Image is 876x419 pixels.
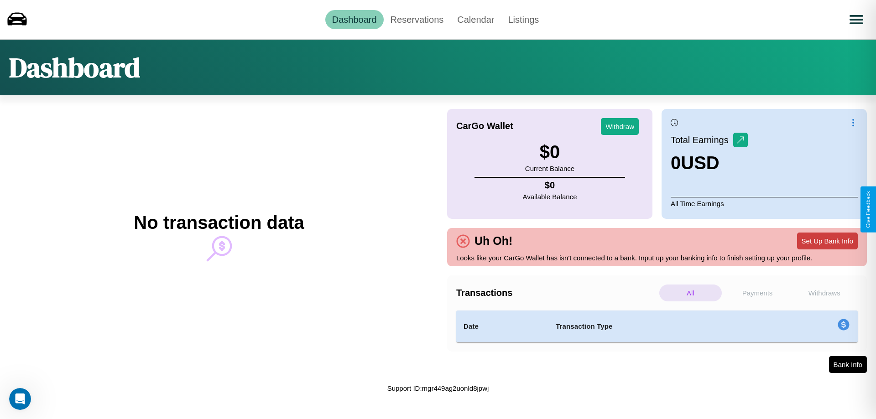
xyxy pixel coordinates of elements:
[456,288,657,298] h4: Transactions
[456,121,513,131] h4: CarGo Wallet
[456,310,858,342] table: simple table
[325,10,384,29] a: Dashboard
[134,212,304,233] h2: No transaction data
[671,153,748,173] h3: 0 USD
[726,285,789,301] p: Payments
[9,49,140,86] h1: Dashboard
[844,7,869,32] button: Open menu
[523,191,577,203] p: Available Balance
[450,10,501,29] a: Calendar
[865,191,871,228] div: Give Feedback
[464,321,541,332] h4: Date
[9,388,31,410] iframe: Intercom live chat
[525,162,574,175] p: Current Balance
[525,142,574,162] h3: $ 0
[671,132,733,148] p: Total Earnings
[556,321,763,332] h4: Transaction Type
[523,180,577,191] h4: $ 0
[829,356,867,373] button: Bank Info
[470,234,517,248] h4: Uh Oh!
[456,252,858,264] p: Looks like your CarGo Wallet has isn't connected to a bank. Input up your banking info to finish ...
[384,10,451,29] a: Reservations
[671,197,858,210] p: All Time Earnings
[659,285,722,301] p: All
[601,118,639,135] button: Withdraw
[501,10,546,29] a: Listings
[797,233,858,249] button: Set Up Bank Info
[387,382,489,394] p: Support ID: mgr449ag2uonld8jpwj
[793,285,855,301] p: Withdraws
